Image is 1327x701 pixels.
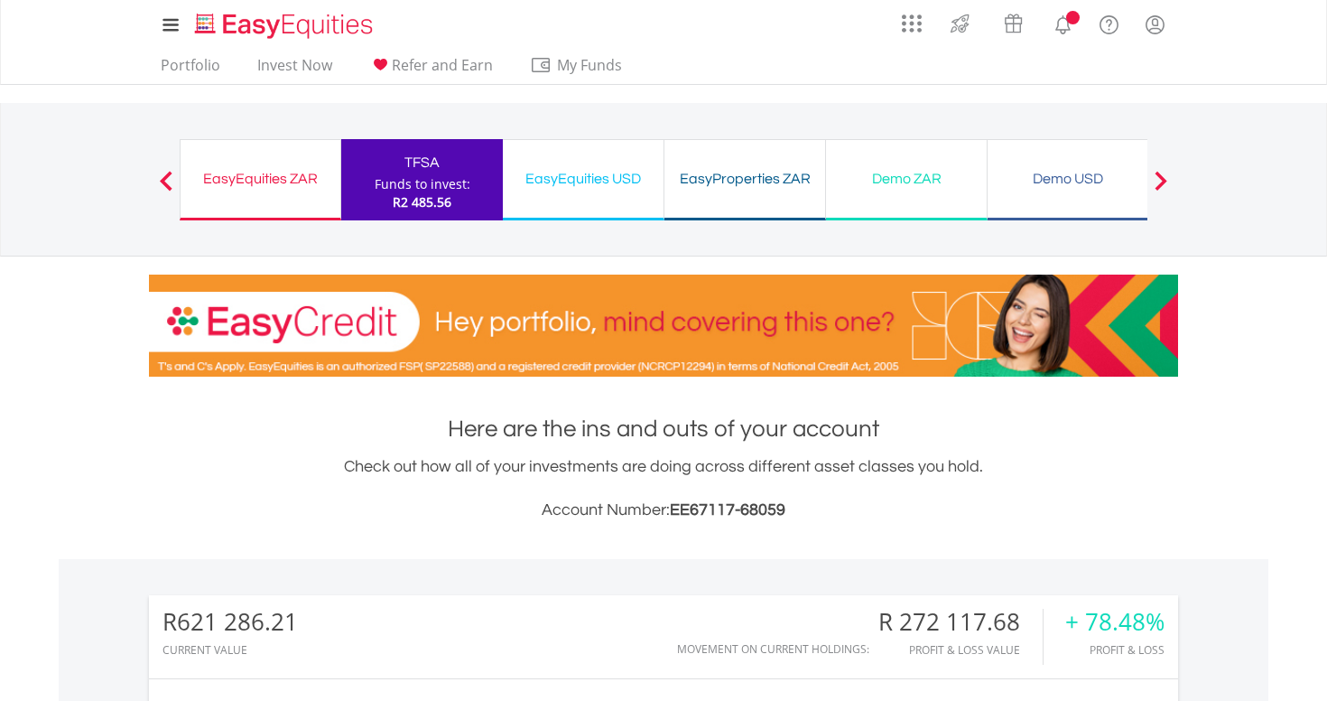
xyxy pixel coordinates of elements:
[670,501,785,519] span: EE67117-68059
[945,9,975,38] img: thrive-v2.svg
[1065,609,1165,635] div: + 78.48%
[362,56,500,84] a: Refer and Earn
[162,609,298,635] div: R621 286.21
[878,609,1043,635] div: R 272 117.68
[148,180,184,198] button: Previous
[987,5,1040,38] a: Vouchers
[1065,644,1165,656] div: Profit & Loss
[375,175,470,193] div: Funds to invest:
[153,56,227,84] a: Portfolio
[675,166,814,192] div: EasyProperties ZAR
[878,644,1043,656] div: Profit & Loss Value
[998,166,1137,192] div: Demo USD
[352,150,492,175] div: TFSA
[392,55,493,75] span: Refer and Earn
[1132,5,1178,44] a: My Profile
[837,166,976,192] div: Demo ZAR
[677,643,869,655] div: Movement on Current Holdings:
[188,5,380,41] a: Home page
[250,56,339,84] a: Invest Now
[149,275,1178,377] img: EasyCredit Promotion Banner
[1040,5,1086,41] a: Notifications
[530,53,648,77] span: My Funds
[149,413,1178,445] h1: Here are the ins and outs of your account
[149,454,1178,523] div: Check out how all of your investments are doing across different asset classes you hold.
[191,166,329,192] div: EasyEquities ZAR
[1086,5,1132,41] a: FAQ's and Support
[514,166,653,192] div: EasyEquities USD
[1143,180,1179,198] button: Next
[890,5,933,33] a: AppsGrid
[162,644,298,656] div: CURRENT VALUE
[149,498,1178,523] h3: Account Number:
[191,11,380,41] img: EasyEquities_Logo.png
[998,9,1028,38] img: vouchers-v2.svg
[393,193,451,210] span: R2 485.56
[902,14,922,33] img: grid-menu-icon.svg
